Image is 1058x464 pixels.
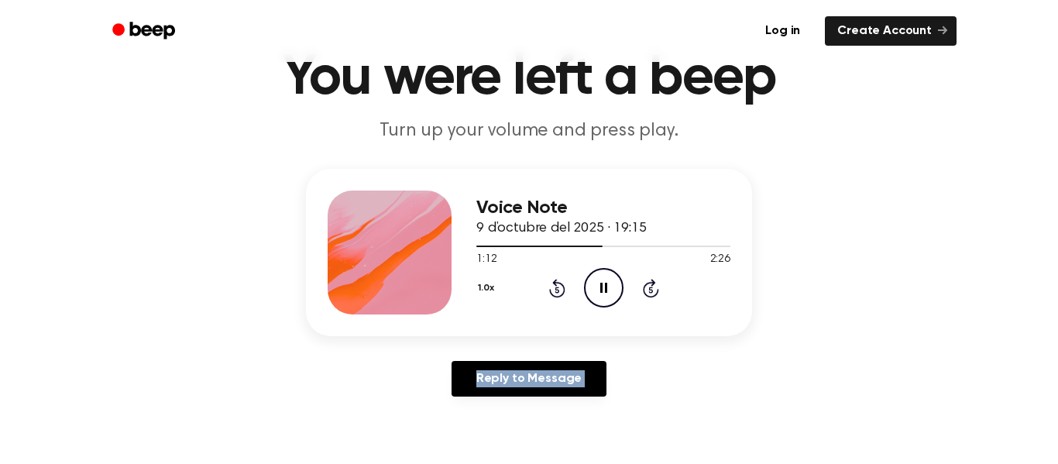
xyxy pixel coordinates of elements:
[132,50,926,106] h1: You were left a beep
[825,16,957,46] a: Create Account
[452,361,606,397] a: Reply to Message
[232,119,826,144] p: Turn up your volume and press play.
[750,13,816,49] a: Log in
[476,222,647,235] span: 9 d’octubre del 2025 · 19:15
[101,16,189,46] a: Beep
[710,252,730,268] span: 2:26
[476,252,496,268] span: 1:12
[476,198,730,218] h3: Voice Note
[476,275,500,301] button: 1.0x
